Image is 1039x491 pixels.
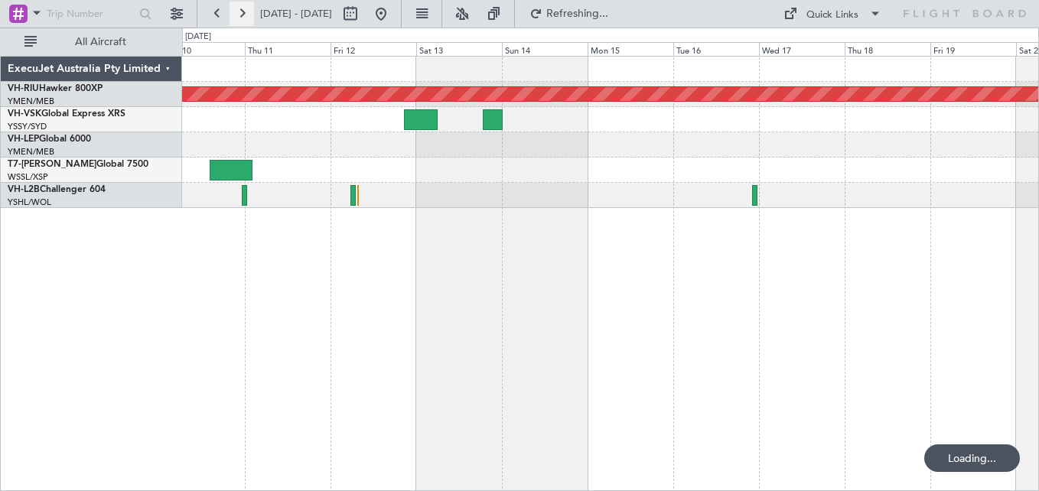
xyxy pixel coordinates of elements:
[8,84,103,93] a: VH-RIUHawker 800XP
[924,444,1020,472] div: Loading...
[8,185,40,194] span: VH-L2B
[260,7,332,21] span: [DATE] - [DATE]
[17,30,166,54] button: All Aircraft
[8,96,54,107] a: YMEN/MEB
[40,37,161,47] span: All Aircraft
[416,42,502,56] div: Sat 13
[845,42,930,56] div: Thu 18
[546,8,610,19] span: Refreshing...
[588,42,673,56] div: Mon 15
[673,42,759,56] div: Tue 16
[8,146,54,158] a: YMEN/MEB
[8,185,106,194] a: VH-L2BChallenger 604
[759,42,845,56] div: Wed 17
[8,160,148,169] a: T7-[PERSON_NAME]Global 7500
[159,42,245,56] div: Wed 10
[8,135,91,144] a: VH-LEPGlobal 6000
[8,135,39,144] span: VH-LEP
[185,31,211,44] div: [DATE]
[502,42,588,56] div: Sun 14
[8,197,51,208] a: YSHL/WOL
[8,109,125,119] a: VH-VSKGlobal Express XRS
[245,42,331,56] div: Thu 11
[331,42,416,56] div: Fri 12
[806,8,858,23] div: Quick Links
[47,2,135,25] input: Trip Number
[8,84,39,93] span: VH-RIU
[8,171,48,183] a: WSSL/XSP
[523,2,614,26] button: Refreshing...
[8,121,47,132] a: YSSY/SYD
[8,160,96,169] span: T7-[PERSON_NAME]
[776,2,889,26] button: Quick Links
[8,109,41,119] span: VH-VSK
[930,42,1016,56] div: Fri 19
